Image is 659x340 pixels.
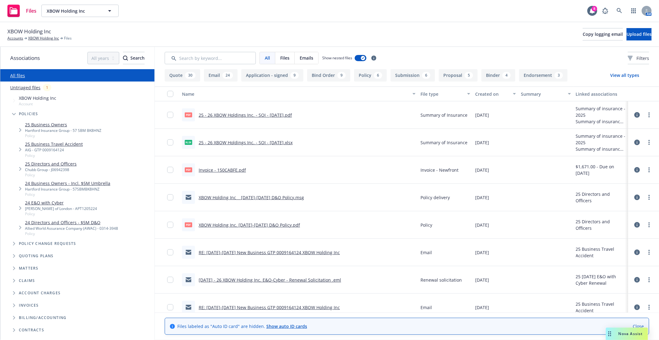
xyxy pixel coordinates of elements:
span: [DATE] [475,249,489,256]
a: Close [633,323,644,330]
span: Claims [19,279,35,283]
a: [DATE] - 26 XBOW Holding Inc. E&O-Cyber - Renewal Solicitation .eml [199,277,341,283]
div: $1,671.00 - Due on [DATE] [576,163,626,176]
span: [DATE] [475,139,489,146]
svg: Search [123,56,128,61]
span: Summary of Insurance [420,112,467,118]
div: 9 [337,72,346,79]
button: File type [418,86,473,101]
div: Summary of insurance - 2025 [576,105,626,118]
span: XBOW Holding Inc [19,95,56,101]
div: Created on [475,91,509,97]
button: Copy logging email [583,28,623,40]
a: more [645,276,653,283]
span: Policy [25,192,110,197]
div: Hartford Insurance Group - 57SBMBK8HNZ [25,187,110,192]
a: more [645,139,653,146]
span: pdf [185,112,192,117]
button: Binder [481,69,515,82]
div: Summary of insurance - 2024 [576,118,626,125]
button: Policy [354,69,387,82]
button: XBOW Holding Inc [41,5,119,17]
span: Policy change requests [19,242,76,246]
div: Search [123,52,145,64]
div: Summary of insurance - 2024 [576,146,626,152]
a: more [645,111,653,119]
div: Linked associations [576,91,626,97]
div: Summary of insurance - 2025 [576,133,626,146]
span: Files [280,55,289,61]
button: Quote [165,69,200,82]
a: RE: [DATE]-[DATE] New Business GTP 0009164124 XBOW Holding Inc [199,250,340,255]
span: xlsx [185,140,192,145]
a: XBOW Holding Inc. [DATE]-[DATE] D&O Policy.pdf [199,222,300,228]
div: 4 [502,72,511,79]
div: 25 [DATE] E&O with Cyber Renewal [576,273,626,286]
span: Files labeled as "Auto ID card" are hidden. [177,323,307,330]
div: Hartford Insurance Group - 57 SBM BK8HNZ [25,128,101,133]
span: Policy [25,133,101,138]
button: Email [204,69,238,82]
span: Email [420,249,432,256]
div: [PERSON_NAME] of London - APT1205224 [25,206,97,211]
span: Account [19,101,56,107]
div: Name [182,91,409,97]
span: XBOW Holding Inc [47,8,100,14]
button: Filters [628,52,649,64]
div: 25 Directors and Officers [576,218,626,231]
a: 25 Business Travel Accident [25,141,83,147]
a: 24 E&O with Cyber [25,199,97,206]
div: 3 [555,72,563,79]
span: pdf [185,222,192,227]
div: 1 [43,84,51,91]
span: Policy [25,211,97,216]
a: XBOW Holding Inc [28,36,59,41]
a: 24 Directors and Officers - $5M D&O [25,219,118,226]
input: Toggle Row Selected [167,112,173,118]
span: XBOW Holding Inc [7,27,51,36]
button: SearchSearch [123,52,145,64]
input: Toggle Row Selected [167,222,173,228]
div: 5 [465,72,473,79]
div: 25 Directors and Officers [576,191,626,204]
a: 25 - 26 XBOW Holdings Inc. - SOI - [DATE].xlsx [199,140,293,145]
div: 30 [185,72,196,79]
a: 25 Business Owners [25,121,101,128]
div: File type [420,91,463,97]
a: Search [613,5,626,17]
span: Associations [10,54,40,62]
a: Report a Bug [599,5,611,17]
span: Account charges [19,291,61,295]
input: Toggle Row Selected [167,139,173,145]
button: Name [180,86,418,101]
span: [DATE] [475,194,489,201]
div: 6 [422,72,430,79]
a: 25 - 26 XBOW Holdings Inc. - SOI - [DATE].pdf [199,112,292,118]
span: Policies [19,112,38,116]
button: Submission [391,69,435,82]
div: 24 [222,72,233,79]
span: Invoices [19,304,39,307]
div: AIG - GTP 0009164124 [25,147,83,153]
span: Quoting plans [19,254,54,258]
div: 25 Business Travel Accident [576,301,626,314]
span: Upload files [627,31,652,37]
span: [DATE] [475,167,489,173]
button: Bind Order [307,69,350,82]
span: Policy [420,222,432,228]
span: Email [420,304,432,311]
button: Linked associations [573,86,628,101]
div: Drag to move [606,328,614,340]
div: Summary [521,91,564,97]
span: [DATE] [475,277,489,283]
a: All files [10,73,25,78]
a: Untriaged files [10,84,40,91]
span: Copy logging email [583,31,623,37]
span: [DATE] [475,304,489,311]
span: [DATE] [475,112,489,118]
input: Search by keyword... [165,52,256,64]
a: Files [5,2,39,19]
input: Toggle Row Selected [167,194,173,200]
span: Contracts [19,328,44,332]
span: Files [26,8,36,13]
